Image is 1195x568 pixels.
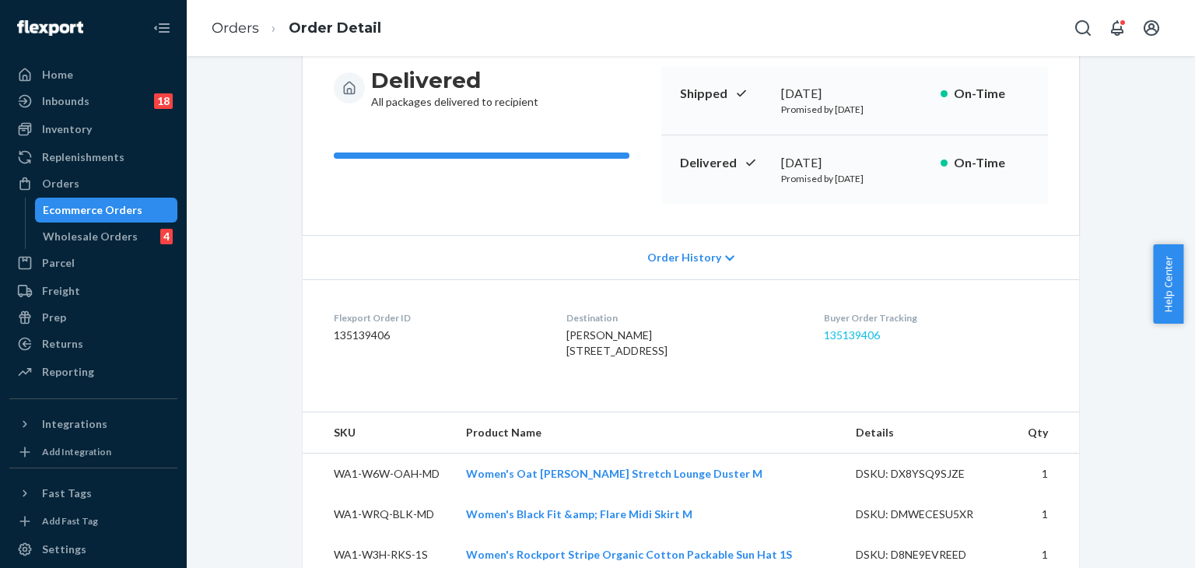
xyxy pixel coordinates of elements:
[856,507,1002,522] div: DSKU: DMWECESU5XR
[843,412,1015,454] th: Details
[1015,412,1079,454] th: Qty
[824,311,1048,324] dt: Buyer Order Tracking
[466,467,762,480] a: Women's Oat [PERSON_NAME] Stretch Lounge Duster M
[303,412,454,454] th: SKU
[9,443,177,461] a: Add Integration
[9,117,177,142] a: Inventory
[9,89,177,114] a: Inbounds18
[212,19,259,37] a: Orders
[566,311,798,324] dt: Destination
[781,172,928,185] p: Promised by [DATE]
[9,331,177,356] a: Returns
[466,507,692,521] a: Women's Black Fit &amp; Flare Midi Skirt M
[454,412,843,454] th: Product Name
[680,154,769,172] p: Delivered
[42,149,124,165] div: Replenishments
[9,305,177,330] a: Prep
[154,93,173,109] div: 18
[17,20,83,36] img: Flexport logo
[9,171,177,196] a: Orders
[1015,494,1079,535] td: 1
[781,103,928,116] p: Promised by [DATE]
[199,5,394,51] ol: breadcrumbs
[781,154,928,172] div: [DATE]
[42,310,66,325] div: Prep
[9,512,177,531] a: Add Fast Tag
[680,85,769,103] p: Shipped
[371,66,538,110] div: All packages delivered to recipient
[42,364,94,380] div: Reporting
[43,229,138,244] div: Wholesale Orders
[42,336,83,352] div: Returns
[9,481,177,506] button: Fast Tags
[1102,12,1133,44] button: Open notifications
[566,328,668,357] span: [PERSON_NAME] [STREET_ADDRESS]
[954,85,1029,103] p: On-Time
[42,176,79,191] div: Orders
[647,250,721,265] span: Order History
[9,359,177,384] a: Reporting
[35,224,178,249] a: Wholesale Orders4
[35,198,178,223] a: Ecommerce Orders
[146,12,177,44] button: Close Navigation
[42,486,92,501] div: Fast Tags
[289,19,381,37] a: Order Detail
[43,202,142,218] div: Ecommerce Orders
[1067,12,1099,44] button: Open Search Box
[9,412,177,437] button: Integrations
[9,145,177,170] a: Replenishments
[1153,244,1183,324] button: Help Center
[334,328,541,343] dd: 135139406
[42,255,75,271] div: Parcel
[781,85,928,103] div: [DATE]
[9,62,177,87] a: Home
[42,445,111,458] div: Add Integration
[42,283,80,299] div: Freight
[42,121,92,137] div: Inventory
[466,548,792,561] a: Women's Rockport Stripe Organic Cotton Packable Sun Hat 1S
[42,416,107,432] div: Integrations
[303,494,454,535] td: WA1-WRQ-BLK-MD
[9,251,177,275] a: Parcel
[371,66,538,94] h3: Delivered
[856,547,1002,563] div: DSKU: D8NE9EVREED
[42,67,73,82] div: Home
[160,229,173,244] div: 4
[9,279,177,303] a: Freight
[1136,12,1167,44] button: Open account menu
[824,328,880,342] a: 135139406
[42,514,98,528] div: Add Fast Tag
[334,311,541,324] dt: Flexport Order ID
[42,93,89,109] div: Inbounds
[856,466,1002,482] div: DSKU: DX8YSQ9SJZE
[954,154,1029,172] p: On-Time
[9,537,177,562] a: Settings
[1015,454,1079,495] td: 1
[303,454,454,495] td: WA1-W6W-OAH-MD
[42,542,86,557] div: Settings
